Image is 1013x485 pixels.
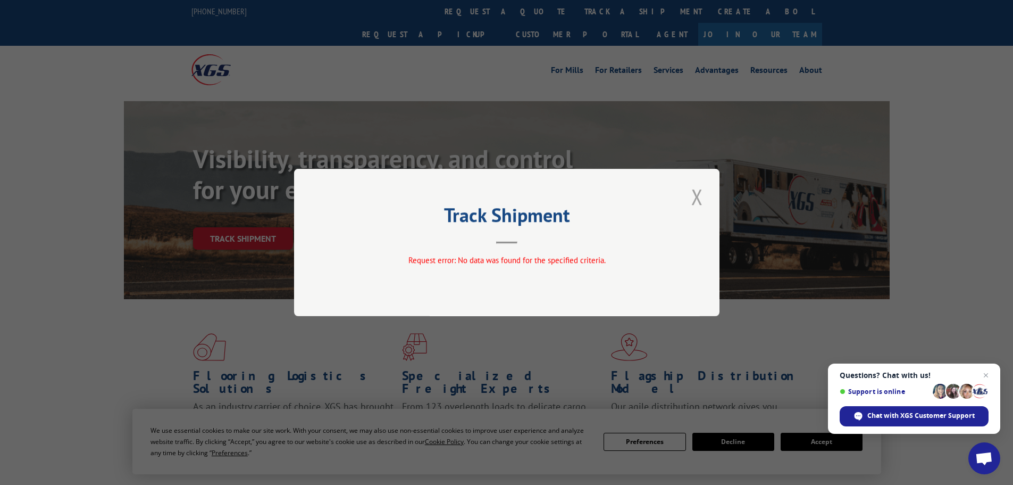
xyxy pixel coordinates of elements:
span: Questions? Chat with us! [840,371,989,380]
a: Open chat [968,442,1000,474]
span: Chat with XGS Customer Support [867,411,975,421]
span: Support is online [840,388,929,396]
span: Request error: No data was found for the specified criteria. [408,255,605,265]
h2: Track Shipment [347,208,666,228]
span: Chat with XGS Customer Support [840,406,989,426]
button: Close modal [688,182,706,211]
